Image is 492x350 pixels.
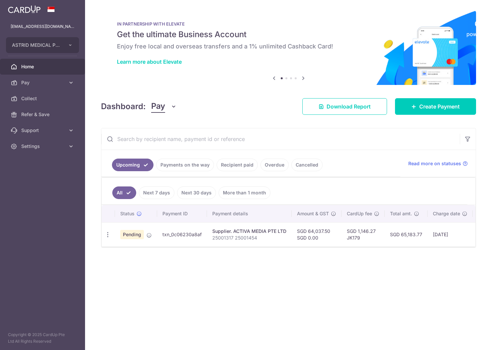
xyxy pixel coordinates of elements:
[302,98,387,115] a: Download Report
[21,95,65,102] span: Collect
[117,29,460,40] h5: Get the ultimate Business Account
[260,159,289,171] a: Overdue
[112,186,136,199] a: All
[419,103,460,110] span: Create Payment
[428,222,473,246] td: [DATE]
[112,159,153,171] a: Upcoming
[117,58,182,65] a: Learn more about Elevate
[117,42,460,50] h6: Enjoy free local and overseas transfers and a 1% unlimited Cashback Card!
[385,222,428,246] td: SGD 65,183.77
[219,186,270,199] a: More than 1 month
[21,111,65,118] span: Refer & Save
[390,210,412,217] span: Total amt.
[6,37,79,53] button: ASTRID MEDICAL PTE. LTD.
[217,159,258,171] a: Recipient paid
[212,235,286,241] p: 25001317 25001454
[297,210,329,217] span: Amount & GST
[151,100,177,113] button: Pay
[101,128,460,150] input: Search by recipient name, payment id or reference
[120,210,135,217] span: Status
[157,205,207,222] th: Payment ID
[156,159,214,171] a: Payments on the way
[21,127,65,134] span: Support
[120,230,144,239] span: Pending
[117,21,460,27] p: IN PARTNERSHIP WITH ELEVATE
[151,100,165,113] span: Pay
[342,222,385,246] td: SGD 1,146.27 JK179
[292,222,342,246] td: SGD 64,037.50 SGD 0.00
[21,143,65,150] span: Settings
[8,5,41,13] img: CardUp
[101,101,146,112] h4: Dashboard:
[212,228,286,235] div: Supplier. ACTIVA MEDIA PTE LTD
[408,160,468,167] a: Read more on statuses
[433,210,460,217] span: Charge date
[177,186,216,199] a: Next 30 days
[207,205,292,222] th: Payment details
[408,160,461,167] span: Read more on statuses
[395,98,476,115] a: Create Payment
[157,222,207,246] td: txn_0c06230a8af
[291,159,323,171] a: Cancelled
[139,186,174,199] a: Next 7 days
[101,11,476,85] img: Renovation banner
[347,210,372,217] span: CardUp fee
[21,79,65,86] span: Pay
[11,23,74,30] p: [EMAIL_ADDRESS][DOMAIN_NAME]
[21,63,65,70] span: Home
[12,42,61,48] span: ASTRID MEDICAL PTE. LTD.
[327,103,371,110] span: Download Report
